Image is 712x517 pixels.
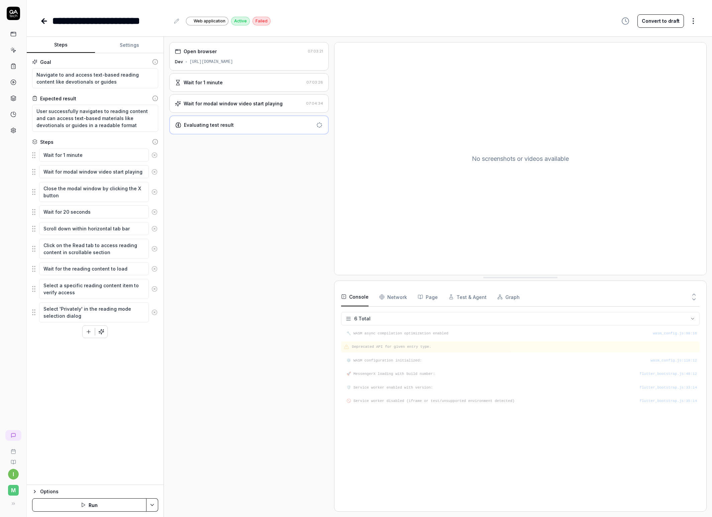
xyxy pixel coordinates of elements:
[650,358,697,364] button: wasm_config.js:118:12
[149,148,161,162] button: Remove step
[653,331,697,336] div: wasm_config.js : 98 : 16
[40,59,51,66] div: Goal
[175,59,183,65] div: Dev
[252,17,271,25] div: Failed
[448,288,487,306] button: Test & Agent
[8,485,19,496] span: M
[639,398,697,404] div: flutter_bootstrap.js : 35 : 14
[27,37,95,53] button: Steps
[32,488,158,496] button: Options
[637,14,684,28] button: Convert to draft
[32,279,158,299] div: Suggestions
[379,288,407,306] button: Network
[308,49,323,54] time: 07:03:21
[32,238,158,259] div: Suggestions
[32,182,158,202] div: Suggestions
[149,185,161,199] button: Remove step
[346,385,697,391] pre: 🛡️ Service worker enabled with version:
[149,306,161,319] button: Remove step
[40,138,54,145] div: Steps
[346,358,697,364] pre: ⚙️ WASM configuration initialized:
[186,16,228,25] a: Web application
[32,148,158,162] div: Suggestions
[95,37,163,53] button: Settings
[639,385,697,391] button: flutter_bootstrap.js:33:14
[32,222,158,236] div: Suggestions
[639,371,697,377] button: flutter_bootstrap.js:48:12
[639,398,697,404] button: flutter_bootstrap.js:35:14
[32,262,158,276] div: Suggestions
[5,430,21,441] a: New conversation
[418,288,438,306] button: Page
[149,222,161,235] button: Remove step
[497,288,520,306] button: Graph
[194,18,225,24] span: Web application
[149,262,161,276] button: Remove step
[32,205,158,219] div: Suggestions
[346,398,697,404] pre: 🚫 Service worker disabled (iframe or test/unsupported environment detected)
[639,371,697,377] div: flutter_bootstrap.js : 48 : 12
[40,488,158,496] div: Options
[334,42,706,275] div: No screenshots or videos available
[149,282,161,296] button: Remove step
[32,498,146,512] button: Run
[3,480,24,497] button: M
[3,443,24,454] a: Book a call with us
[306,80,323,85] time: 07:03:28
[352,344,697,350] pre: Deprecated API for given entry type.
[306,101,323,106] time: 07:04:34
[639,385,697,391] div: flutter_bootstrap.js : 33 : 14
[184,79,223,86] div: Wait for 1 minute
[346,331,697,336] pre: 🔧 WASM async compilation optimization enabled
[184,100,283,107] div: Wait for modal window video start playing
[341,288,369,306] button: Console
[346,371,697,377] pre: 🚀 MessengerX loading with build number:
[184,121,234,128] div: Evaluating test result
[231,17,250,25] div: Active
[149,165,161,179] button: Remove step
[149,205,161,219] button: Remove step
[40,95,76,102] div: Expected result
[184,48,217,55] div: Open browser
[32,165,158,179] div: Suggestions
[653,331,697,336] button: wasm_config.js:98:16
[8,469,19,480] button: i
[190,59,233,65] div: [URL][DOMAIN_NAME]
[149,242,161,255] button: Remove step
[617,14,633,28] button: View version history
[3,454,24,465] a: Documentation
[32,302,158,323] div: Suggestions
[650,358,697,364] div: wasm_config.js : 118 : 12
